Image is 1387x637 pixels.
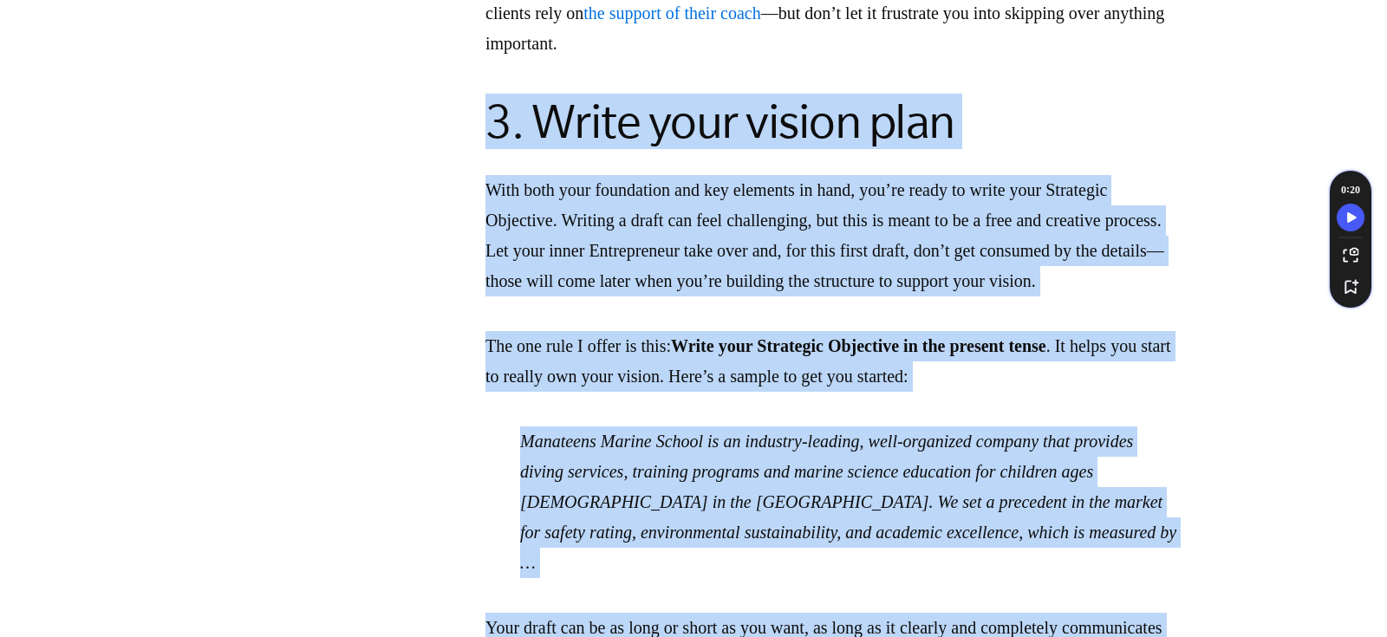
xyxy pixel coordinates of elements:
[583,3,760,23] a: the support of their coach
[671,336,1046,355] strong: Write your Strategic Objective in the present tense
[485,175,1179,296] p: With both your foundation and key elements in hand, you’re ready to write your Strategic Objectiv...
[520,432,1176,572] em: Manateens Marine School is an industry-leading, well-organized company that provides diving servi...
[485,331,1179,392] p: The one rule I offer is this: . It helps you start to really own your vision. Here’s a sample to ...
[1300,554,1387,637] iframe: Chat Widget
[485,94,1179,149] h2: 3. Write your vision plan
